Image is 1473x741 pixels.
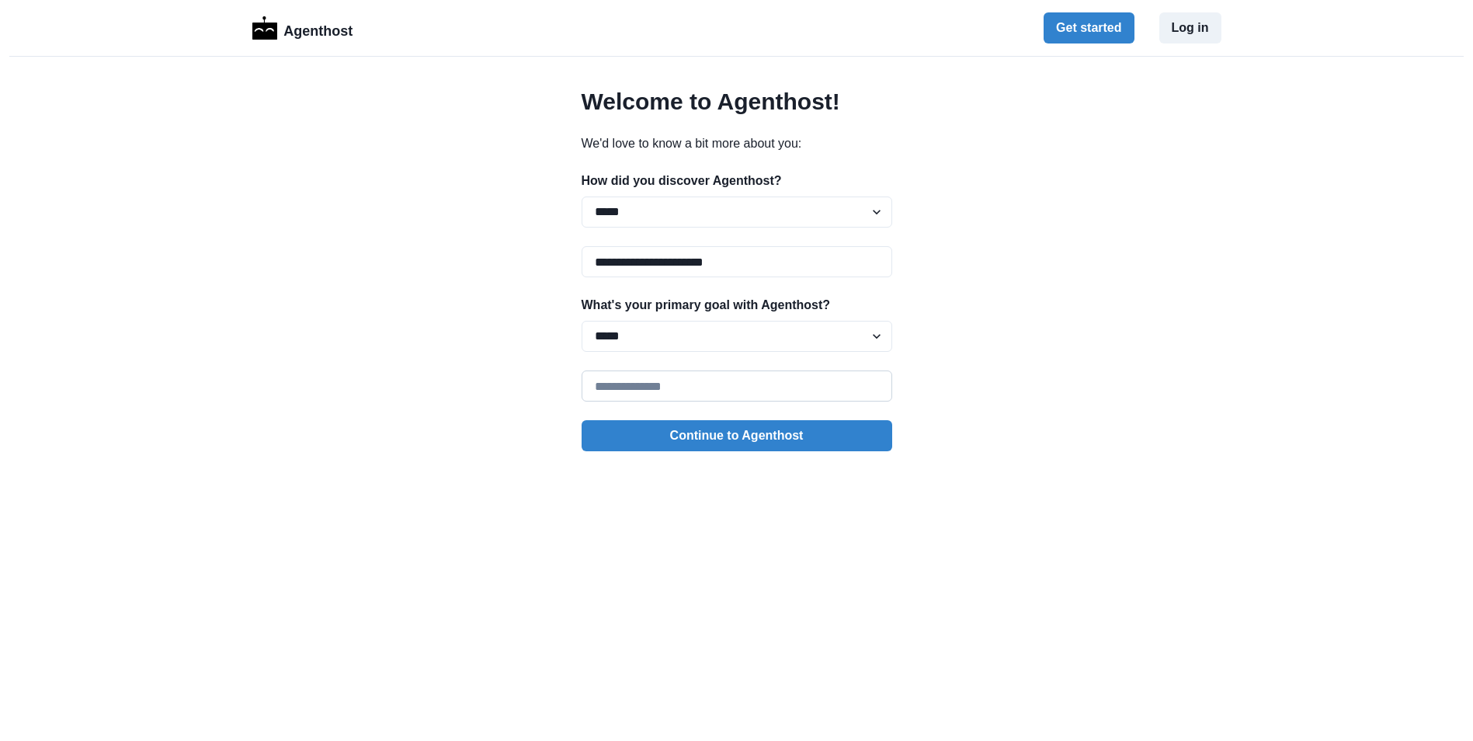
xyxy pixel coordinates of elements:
button: Continue to Agenthost [582,420,892,451]
button: Log in [1159,12,1221,43]
button: Get started [1044,12,1134,43]
img: Logo [252,16,278,40]
p: How did you discover Agenthost? [582,172,892,190]
h2: Welcome to Agenthost! [582,88,892,116]
p: We'd love to know a bit more about you: [582,134,892,153]
a: LogoAgenthost [252,15,353,42]
p: Agenthost [283,15,353,42]
p: What's your primary goal with Agenthost? [582,296,892,315]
